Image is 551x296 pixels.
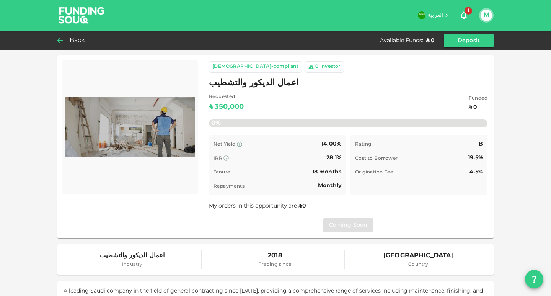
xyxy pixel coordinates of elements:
button: 1 [456,8,471,23]
img: Marketplace Logo [65,63,195,191]
span: 28.1% [326,155,341,160]
span: 2018 [259,250,291,261]
span: B [479,141,483,147]
div: ʢ 0 [426,37,435,44]
span: 1 [465,7,472,15]
span: Country [383,261,453,269]
span: IRR [214,156,222,161]
span: 19.5% [468,155,483,160]
span: العربية [428,13,443,18]
button: M [481,10,492,21]
span: Cost to Borrower [355,156,398,161]
span: 18 months [312,169,341,175]
div: Investor [320,63,341,71]
span: Back [70,35,85,46]
button: question [525,270,543,288]
span: My orders in this opportunity are [209,203,307,209]
span: Origination Fee [355,170,393,175]
div: 0 [315,63,318,71]
img: flag-sa.b9a346574cdc8950dd34b50780441f57.svg [418,11,425,19]
span: Industry [100,261,165,269]
span: Requested [209,93,244,101]
span: Trading since [259,261,291,269]
div: [DEMOGRAPHIC_DATA]-compliant [212,63,298,71]
span: Monthly [318,183,341,188]
span: [GEOGRAPHIC_DATA] [383,250,453,261]
div: Available Funds : [380,37,423,44]
span: Tenure [214,170,230,175]
span: 14.00% [321,141,341,147]
span: 4.5% [469,169,483,175]
span: 0 [302,203,306,209]
span: اعمال الديكور والتشطيب [100,250,165,261]
button: Deposit [444,34,494,47]
span: اعمال الديكور والتشطيب [209,76,299,91]
span: Repayments [214,184,245,189]
span: ʢ [298,203,302,209]
span: Funded [469,95,487,103]
span: Net Yield [214,142,236,147]
span: Rating [355,142,371,147]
